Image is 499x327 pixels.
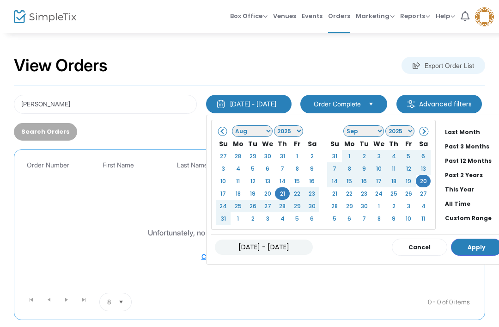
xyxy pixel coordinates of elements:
td: 3 [401,200,416,212]
td: 3 [260,212,275,225]
td: 27 [260,200,275,212]
td: 7 [357,212,371,225]
div: Unfortunately, no orders were found. Please try adjusting the filters above. [148,227,396,238]
td: 1 [231,212,245,225]
td: 1 [290,150,304,162]
span: Box Office [230,12,268,20]
td: 31 [216,212,231,225]
td: 5 [327,212,342,225]
button: [DATE] - [DATE] [206,95,292,113]
span: Help [436,12,455,20]
th: Th [275,137,290,150]
button: Select [115,293,128,311]
td: 25 [386,187,401,200]
td: 24 [371,187,386,200]
td: 23 [304,187,319,200]
th: We [371,137,386,150]
span: Events [302,4,323,28]
td: 10 [216,175,231,187]
button: Select [365,99,377,109]
td: 19 [401,175,416,187]
td: 6 [416,150,431,162]
td: 8 [371,212,386,225]
td: 15 [290,175,304,187]
td: 26 [401,187,416,200]
span: Last Name [177,161,208,169]
td: 8 [342,162,357,175]
input: Search by name, email, phone, order number, ip address, or last 4 digits of card [14,95,197,114]
td: 29 [342,200,357,212]
m-button: Advanced filters [396,95,482,113]
td: 15 [342,175,357,187]
th: Mo [231,137,245,150]
td: 21 [275,187,290,200]
td: 11 [231,175,245,187]
td: 18 [386,175,401,187]
td: 4 [275,212,290,225]
td: 28 [231,150,245,162]
td: 11 [386,162,401,175]
td: 9 [357,162,371,175]
td: 30 [260,150,275,162]
td: 3 [216,162,231,175]
span: Venues [273,4,296,28]
td: 7 [327,162,342,175]
div: [DATE] - [DATE] [230,99,276,109]
td: 2 [245,212,260,225]
td: 1 [342,150,357,162]
td: 5 [401,150,416,162]
td: 10 [371,162,386,175]
td: 16 [304,175,319,187]
th: Tu [357,137,371,150]
span: Order Number [27,161,69,169]
span: Orders [328,4,350,28]
td: 22 [342,187,357,200]
td: 6 [342,212,357,225]
div: Data table [19,154,480,289]
kendo-pager-info: 0 - 0 of 0 items [224,293,470,311]
span: First Name [103,161,134,169]
td: 6 [304,212,319,225]
td: 27 [216,150,231,162]
span: Click here to expand your search to the last year [201,253,343,260]
td: 28 [327,200,342,212]
th: Su [327,137,342,150]
td: 18 [231,187,245,200]
td: 4 [386,150,401,162]
td: 13 [416,162,431,175]
td: 14 [327,175,342,187]
td: 30 [357,200,371,212]
td: 27 [416,187,431,200]
td: 22 [290,187,304,200]
td: 29 [245,150,260,162]
td: 28 [275,200,290,212]
td: 7 [275,162,290,175]
button: Cancel [392,239,447,256]
td: 23 [357,187,371,200]
td: 17 [371,175,386,187]
td: 17 [216,187,231,200]
th: Mo [342,137,357,150]
td: 8 [290,162,304,175]
td: 19 [245,187,260,200]
th: Su [216,137,231,150]
h2: View Orders [14,56,108,76]
td: 4 [231,162,245,175]
img: filter [407,99,416,109]
td: 30 [304,200,319,212]
td: 1 [371,200,386,212]
td: 2 [304,150,319,162]
span: Marketing [356,12,395,20]
td: 25 [231,200,245,212]
input: MM/DD/YYYY - MM/DD/YYYY [215,240,313,255]
td: 9 [304,162,319,175]
td: 11 [416,212,431,225]
td: 20 [260,187,275,200]
td: 13 [260,175,275,187]
td: 5 [245,162,260,175]
th: Tu [245,137,260,150]
td: 10 [401,212,416,225]
td: 3 [371,150,386,162]
td: 12 [401,162,416,175]
td: 26 [245,200,260,212]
